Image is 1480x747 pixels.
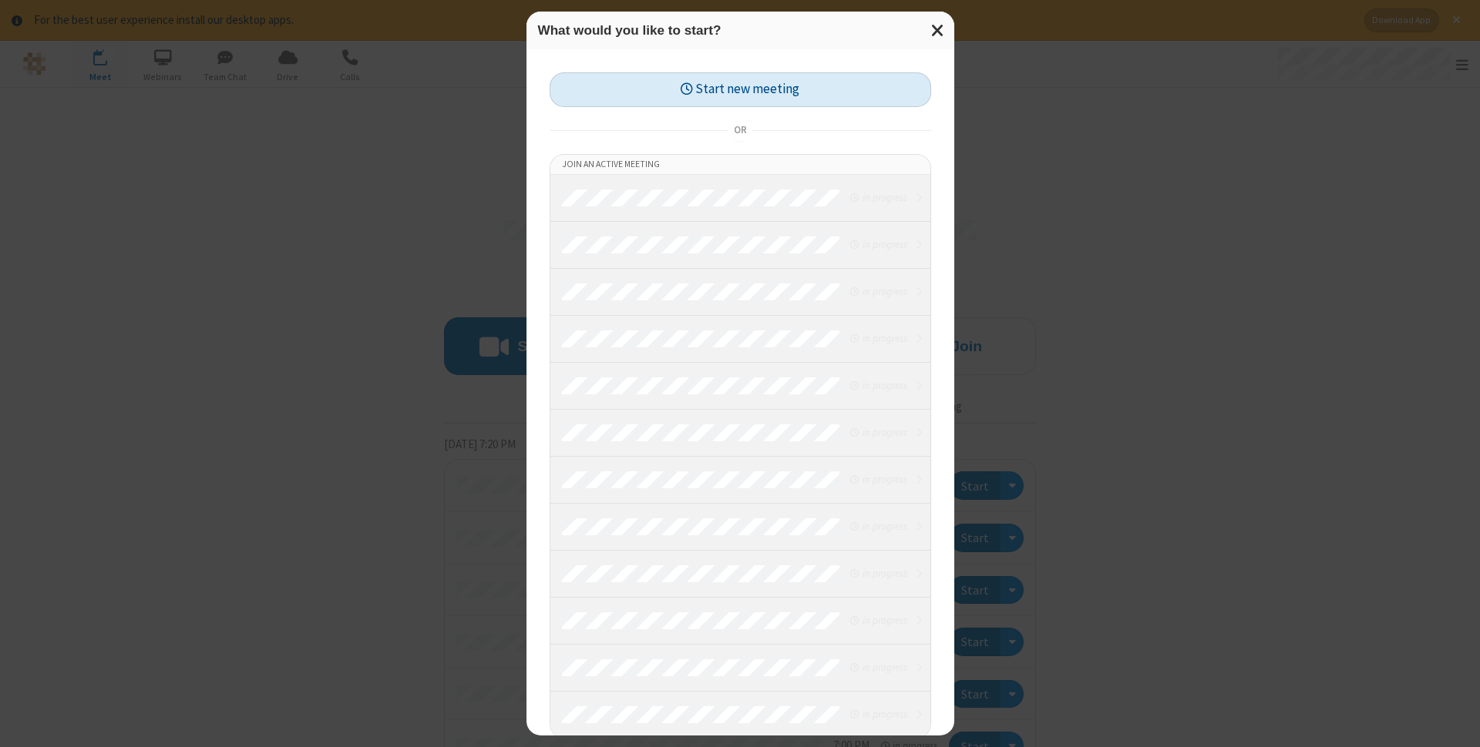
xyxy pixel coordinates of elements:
em: in progress [850,660,906,675]
em: in progress [850,613,906,628]
em: in progress [850,190,906,205]
h3: What would you like to start? [538,23,943,38]
span: or [728,119,752,141]
em: in progress [850,566,906,581]
em: in progress [850,519,906,534]
button: Close modal [922,12,954,49]
em: in progress [850,284,906,299]
em: in progress [850,331,906,346]
em: in progress [850,707,906,722]
li: Join an active meeting [550,155,930,175]
em: in progress [850,237,906,252]
em: in progress [850,425,906,440]
button: Start new meeting [550,72,931,107]
em: in progress [850,472,906,487]
em: in progress [850,378,906,393]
